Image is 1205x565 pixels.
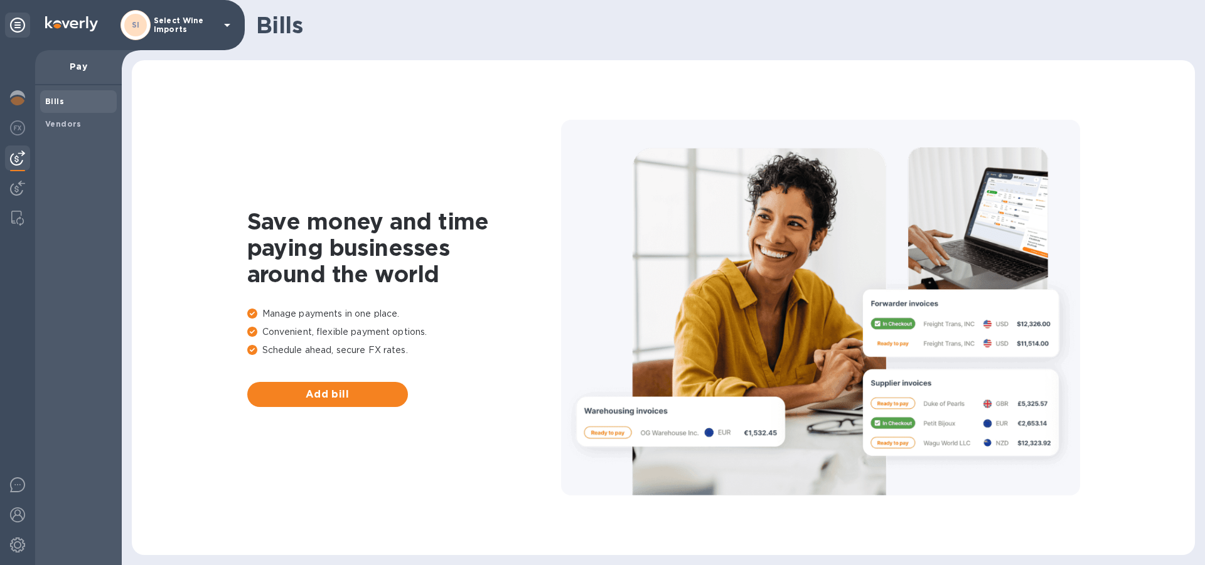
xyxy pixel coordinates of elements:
[45,16,98,31] img: Logo
[247,307,561,320] p: Manage payments in one place.
[45,97,64,106] b: Bills
[247,208,561,287] h1: Save money and time paying businesses around the world
[45,119,82,129] b: Vendors
[45,60,112,73] p: Pay
[257,387,398,402] span: Add bill
[247,344,561,357] p: Schedule ahead, secure FX rates.
[154,16,217,34] p: Select Wine Imports
[247,382,408,407] button: Add bill
[132,20,140,29] b: SI
[5,13,30,38] div: Unpin categories
[256,12,1185,38] h1: Bills
[247,325,561,339] p: Convenient, flexible payment options.
[10,120,25,135] img: Foreign exchange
